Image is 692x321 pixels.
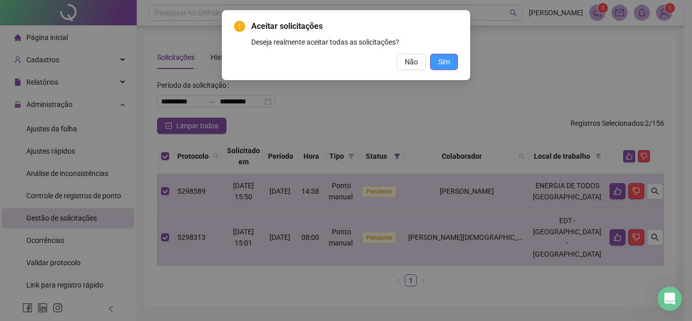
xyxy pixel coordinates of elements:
[658,287,682,311] iframe: Intercom live chat
[438,56,450,67] span: Sim
[405,56,418,67] span: Não
[234,21,245,32] span: exclamation-circle
[430,54,458,70] button: Sim
[397,54,426,70] button: Não
[251,37,458,48] div: Deseja realmente aceitar todas as solicitações?
[251,20,458,32] span: Aceitar solicitações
